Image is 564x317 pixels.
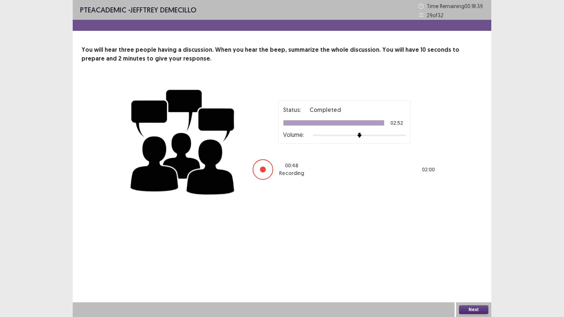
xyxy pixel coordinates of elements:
[285,162,298,170] p: 00 : 48
[80,5,126,14] span: PTE academic
[390,120,403,125] p: 02:52
[459,305,488,314] button: Next
[128,81,238,201] img: group-discussion
[283,105,301,114] p: Status:
[80,4,196,15] p: - JEFFTREY DEMECILLO
[422,166,435,174] p: 02 : 00
[357,133,362,138] img: arrow-thumb
[427,11,444,19] p: 29 of 32
[310,105,341,114] p: Completed
[427,2,484,10] p: Time Remaining 00 : 18 : 39
[279,170,304,177] p: Recording
[283,130,304,139] p: Volume:
[82,45,482,63] p: You will hear three people having a discussion. When you hear the beep, summarize the whole discu...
